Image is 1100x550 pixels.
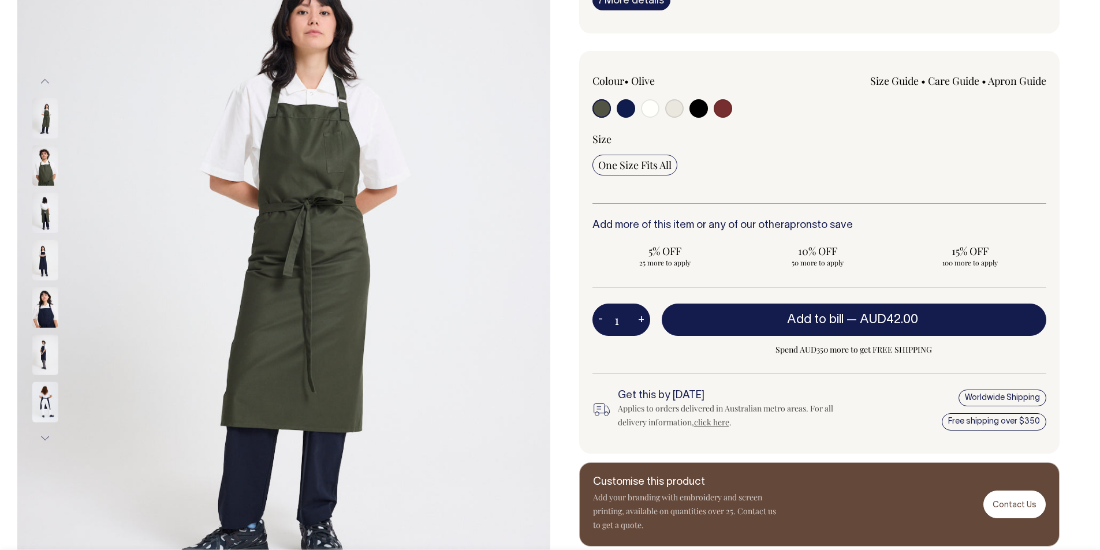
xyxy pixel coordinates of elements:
input: 10% OFF 50 more to apply [745,241,890,271]
a: Contact Us [983,491,1046,518]
input: 5% OFF 25 more to apply [592,241,738,271]
a: aprons [784,220,817,230]
input: 15% OFF 100 more to apply [897,241,1043,271]
a: Size Guide [870,74,919,88]
img: olive [32,145,58,185]
a: click here [694,417,729,428]
button: Add to bill —AUD42.00 [662,304,1047,336]
span: 15% OFF [903,244,1037,258]
span: • [982,74,986,88]
button: - [592,308,609,331]
span: Add to bill [787,314,844,325]
button: + [632,308,650,331]
span: AUD42.00 [860,314,918,325]
label: Olive [631,74,655,88]
h6: Get this by [DATE] [618,390,841,402]
span: Spend AUD350 more to get FREE SHIPPING [662,343,1047,357]
h6: Add more of this item or any of our other to save [592,220,1047,231]
button: Previous [36,69,54,95]
img: dark-navy [32,287,58,327]
div: Applies to orders delivered in Australian metro areas. For all delivery information, . [618,402,841,429]
img: dark-navy [32,240,58,280]
h6: Customise this product [593,477,778,488]
img: olive [32,192,58,233]
span: — [847,314,921,325]
span: 50 more to apply [751,258,885,267]
p: Add your branding with embroidery and screen printing, available on quantities over 25. Contact u... [593,491,778,532]
span: One Size Fits All [598,158,672,172]
span: 10% OFF [751,244,885,258]
input: One Size Fits All [592,155,677,175]
img: dark-navy [32,381,58,422]
a: Apron Guide [988,74,1046,88]
span: 100 more to apply [903,258,1037,267]
img: dark-navy [32,334,58,375]
span: 25 more to apply [598,258,732,267]
div: Size [592,132,1047,146]
div: Colour [592,74,774,88]
img: olive [32,98,58,138]
a: Care Guide [928,74,979,88]
span: • [624,74,629,88]
span: 5% OFF [598,244,732,258]
button: Next [36,425,54,451]
span: • [921,74,926,88]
